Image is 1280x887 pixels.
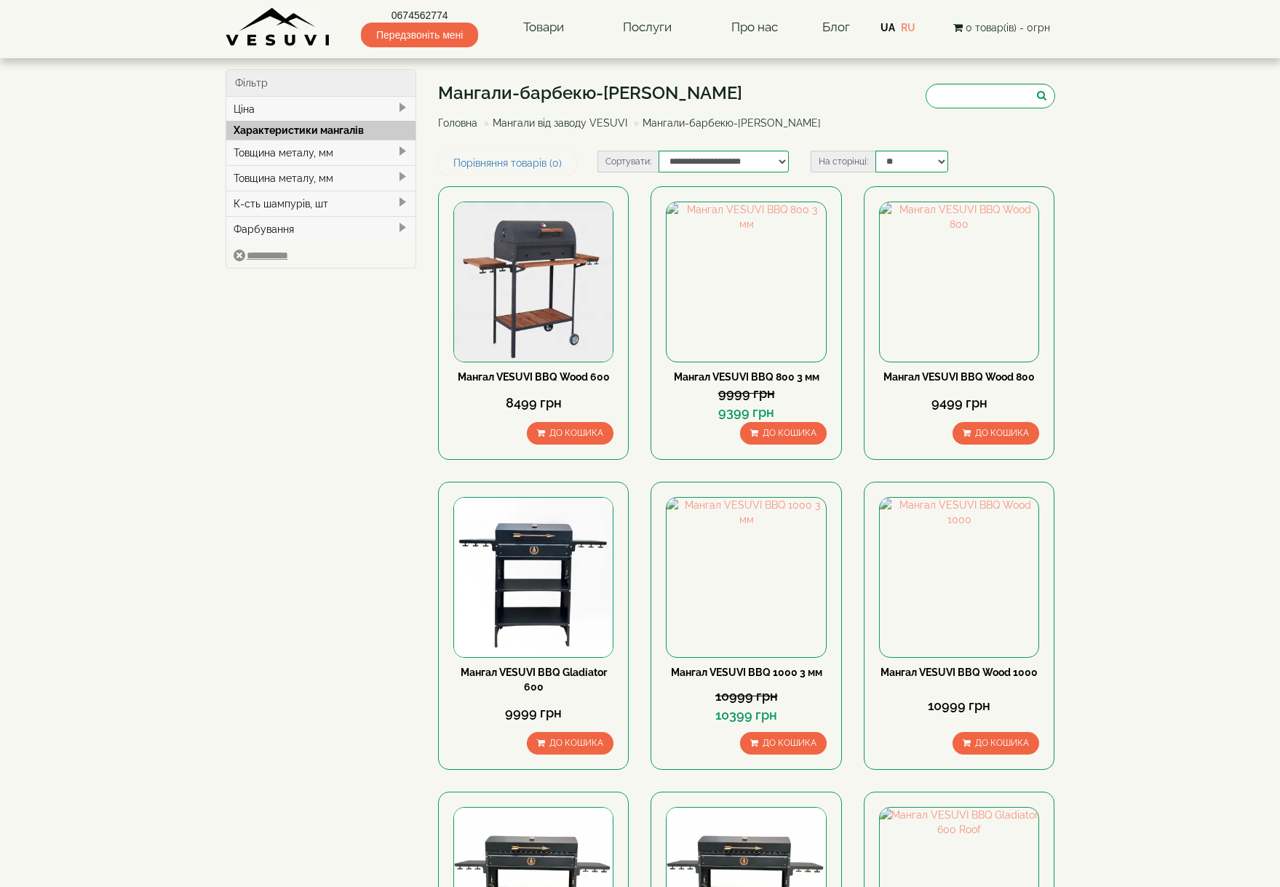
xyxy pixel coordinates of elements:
img: Мангал VESUVI BBQ Wood 800 [880,202,1038,361]
img: Завод VESUVI [226,7,331,47]
a: Порівняння товарів (0) [438,151,577,175]
a: Мангали від заводу VESUVI [493,117,627,129]
a: Товари [509,11,579,44]
h1: Мангали-барбекю-[PERSON_NAME] [438,84,832,103]
img: Мангал VESUVI BBQ Wood 600 [454,202,613,361]
a: UA [881,22,895,33]
div: 9399 грн [666,403,826,422]
span: До кошика [763,738,816,748]
span: 0 товар(ів) - 0грн [966,22,1050,33]
div: Фарбування [226,216,416,242]
div: Товщина металу, мм [226,165,416,191]
span: До кошика [763,428,816,438]
label: На сторінці: [811,151,875,172]
button: До кошика [527,422,613,445]
div: Характеристики мангалів [226,121,416,140]
div: 10399 грн [666,706,826,725]
a: Мангал VESUVI BBQ Gladiator 600 [461,667,607,693]
div: 8499 грн [453,394,613,413]
span: Передзвоніть мені [361,23,478,47]
a: Мангал VESUVI BBQ Wood 1000 [881,667,1038,678]
a: Головна [438,117,477,129]
a: Блог [822,20,850,34]
a: 0674562774 [361,8,478,23]
div: К-сть шампурів, шт [226,191,416,216]
img: Мангал VESUVI BBQ Gladiator 600 [454,498,613,656]
div: Ціна [226,97,416,122]
div: Фільтр [226,70,416,97]
div: 10999 грн [666,687,826,706]
img: Мангал VESUVI BBQ 800 3 мм [667,202,825,361]
button: 0 товар(ів) - 0грн [949,20,1054,36]
label: Сортувати: [597,151,659,172]
button: До кошика [953,732,1039,755]
li: Мангали-барбекю-[PERSON_NAME] [630,116,821,130]
div: 10999 грн [879,696,1039,715]
button: До кошика [953,422,1039,445]
a: Мангал VESUVI BBQ 800 3 мм [674,371,819,383]
div: 9499 грн [879,394,1039,413]
a: Мангал VESUVI BBQ Wood 800 [883,371,1035,383]
button: До кошика [740,422,827,445]
a: Про нас [717,11,792,44]
a: Мангал VESUVI BBQ 1000 3 мм [671,667,822,678]
img: Мангал VESUVI BBQ 1000 3 мм [667,498,825,656]
div: 9999 грн [453,704,613,723]
button: До кошика [527,732,613,755]
a: RU [901,22,915,33]
span: До кошика [975,738,1029,748]
div: 9999 грн [666,384,826,403]
a: Мангал VESUVI BBQ Wood 600 [458,371,610,383]
img: Мангал VESUVI BBQ Wood 1000 [880,498,1038,656]
span: До кошика [549,738,603,748]
a: Послуги [608,11,686,44]
div: Товщина металу, мм [226,140,416,165]
button: До кошика [740,732,827,755]
span: До кошика [975,428,1029,438]
span: До кошика [549,428,603,438]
